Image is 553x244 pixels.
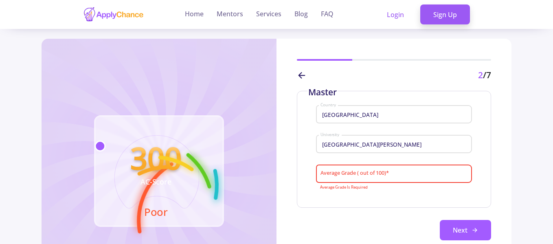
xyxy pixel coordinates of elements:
a: Sign Up [420,4,470,25]
span: /7 [483,69,491,81]
div: Master [307,86,338,99]
a: Login [374,4,417,25]
img: applychance logo [83,7,144,22]
mat-error: Average Grade Is Required [320,185,468,190]
span: 2 [478,69,483,81]
text: 300 [130,137,182,178]
text: Poor [144,205,168,220]
button: Next [440,220,491,240]
text: AC-Score [140,177,171,187]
